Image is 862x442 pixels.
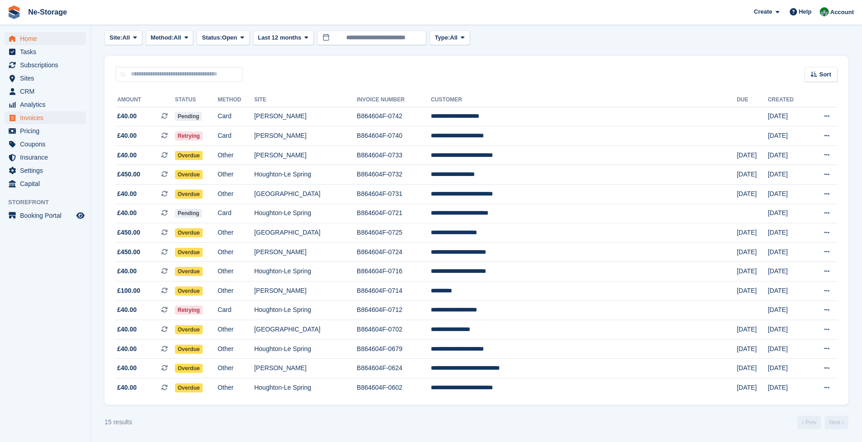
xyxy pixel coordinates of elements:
td: [DATE] [768,281,808,301]
span: £40.00 [117,344,137,354]
span: Overdue [175,170,203,179]
td: B864604F-0679 [357,339,431,359]
span: Pricing [20,125,75,137]
span: Home [20,32,75,45]
span: Create [754,7,772,16]
td: [DATE] [737,378,767,397]
span: Overdue [175,286,203,296]
td: [DATE] [768,320,808,340]
td: [PERSON_NAME] [254,242,357,262]
td: Card [218,204,254,223]
td: [DATE] [768,242,808,262]
td: B864604F-0716 [357,262,431,281]
td: Other [218,281,254,301]
span: Status: [202,33,222,42]
span: Overdue [175,364,203,373]
button: Status: Open [197,30,249,45]
td: [DATE] [737,339,767,359]
td: Card [218,107,254,126]
td: Other [218,185,254,204]
td: Other [218,223,254,243]
span: £40.00 [117,363,137,373]
th: Customer [431,93,737,107]
td: Houghton-Le Spring [254,301,357,320]
span: Tasks [20,45,75,58]
td: Other [218,378,254,397]
span: £40.00 [117,383,137,392]
a: menu [5,32,86,45]
div: 15 results [105,417,132,427]
span: Capital [20,177,75,190]
th: Created [768,93,808,107]
td: [DATE] [737,242,767,262]
td: Houghton-Le Spring [254,262,357,281]
span: £40.00 [117,111,137,121]
span: £40.00 [117,325,137,334]
span: Last 12 months [258,33,301,42]
span: Coupons [20,138,75,151]
span: £450.00 [117,247,140,257]
td: [DATE] [737,262,767,281]
th: Due [737,93,767,107]
td: Other [218,339,254,359]
span: Settings [20,164,75,177]
span: Invoices [20,111,75,124]
span: £40.00 [117,131,137,141]
td: B864604F-0725 [357,223,431,243]
th: Status [175,93,218,107]
td: B864604F-0732 [357,165,431,185]
img: stora-icon-8386f47178a22dfd0bd8f6a31ec36ba5ce8667c1dd55bd0f319d3a0aa187defe.svg [7,5,21,19]
th: Site [254,93,357,107]
a: menu [5,111,86,124]
span: £40.00 [117,208,137,218]
td: B864604F-0712 [357,301,431,320]
button: Last 12 months [253,30,314,45]
td: B864604F-0702 [357,320,431,340]
td: [DATE] [768,165,808,185]
span: Method: [151,33,174,42]
span: Overdue [175,267,203,276]
td: [DATE] [768,359,808,378]
a: menu [5,125,86,137]
a: Previous [797,416,821,429]
span: Pending [175,112,202,121]
td: [GEOGRAPHIC_DATA] [254,223,357,243]
td: [DATE] [768,204,808,223]
td: B864604F-0731 [357,185,431,204]
td: Houghton-Le Spring [254,204,357,223]
span: Overdue [175,248,203,257]
a: menu [5,138,86,151]
td: B864604F-0742 [357,107,431,126]
td: [DATE] [737,281,767,301]
span: Retrying [175,131,203,141]
td: [DATE] [768,185,808,204]
td: [DATE] [768,262,808,281]
td: [PERSON_NAME] [254,359,357,378]
th: Method [218,93,254,107]
td: B864604F-0624 [357,359,431,378]
td: [DATE] [768,301,808,320]
td: [DATE] [768,339,808,359]
td: Card [218,126,254,146]
td: [PERSON_NAME] [254,126,357,146]
a: menu [5,98,86,111]
span: Open [222,33,237,42]
a: menu [5,72,86,85]
span: Pending [175,209,202,218]
span: £40.00 [117,151,137,160]
td: [DATE] [737,359,767,378]
span: £40.00 [117,266,137,276]
td: Other [218,359,254,378]
a: Ne-Storage [25,5,70,20]
a: Next [825,416,848,429]
span: £40.00 [117,305,137,315]
span: Account [830,8,854,17]
img: Charlotte Nesbitt [820,7,829,16]
td: Other [218,146,254,165]
button: Type: All [430,30,470,45]
td: [DATE] [768,146,808,165]
td: [PERSON_NAME] [254,146,357,165]
span: All [450,33,458,42]
span: Storefront [8,198,90,207]
span: Overdue [175,190,203,199]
